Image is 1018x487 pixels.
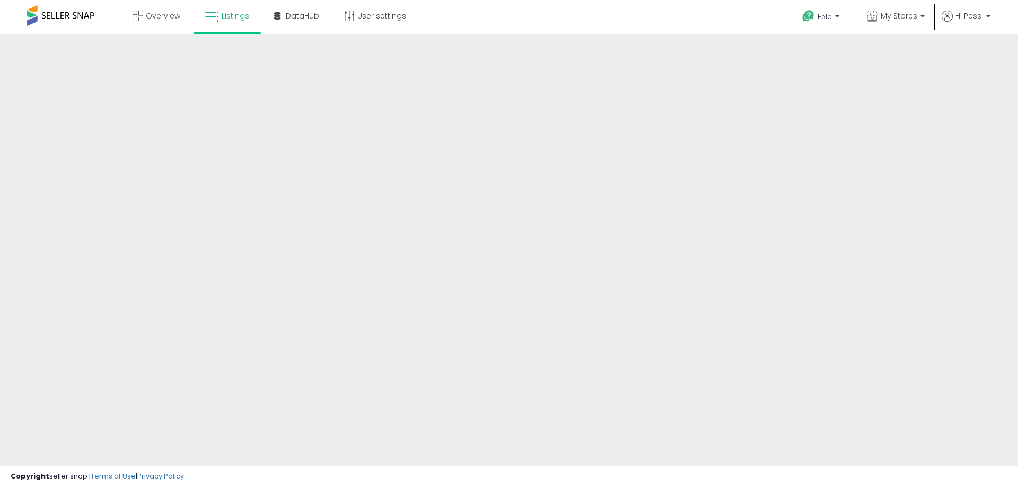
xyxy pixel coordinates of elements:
span: Help [818,12,832,21]
a: Privacy Policy [137,471,184,481]
span: Overview [146,11,180,21]
i: Get Help [802,10,815,23]
span: Hi Pessi [955,11,983,21]
a: Hi Pessi [942,11,990,34]
span: Listings [222,11,249,21]
span: My Stores [881,11,917,21]
a: Terms of Use [91,471,136,481]
div: seller snap | | [11,472,184,482]
strong: Copyright [11,471,49,481]
a: Help [794,2,850,34]
span: DataHub [286,11,319,21]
